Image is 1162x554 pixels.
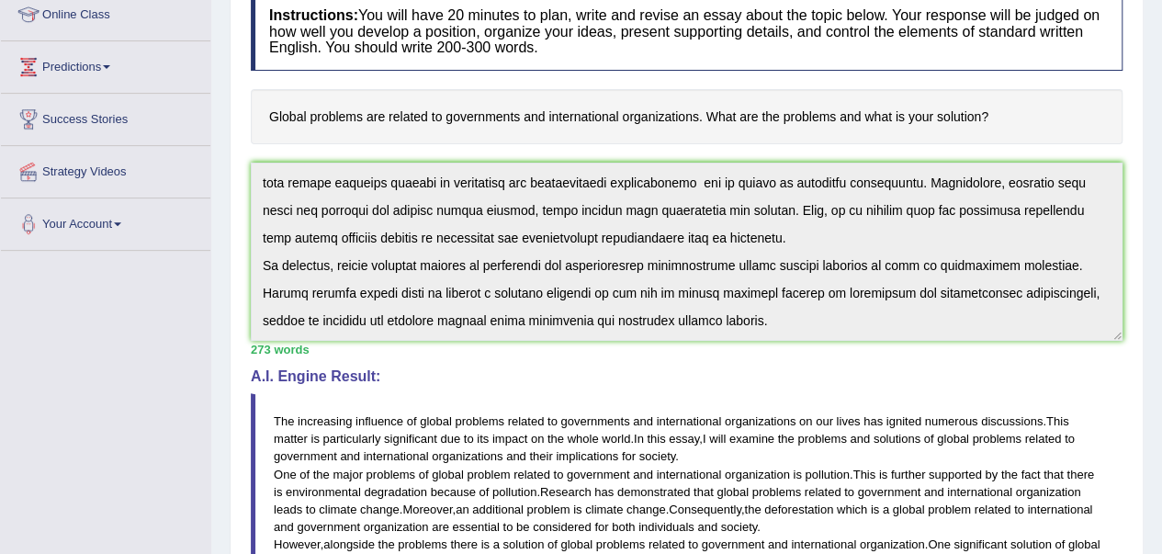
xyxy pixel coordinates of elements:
span: I [703,432,706,446]
span: degradation [364,485,427,499]
span: is [274,485,282,499]
span: major [333,468,363,481]
span: for [622,449,636,463]
span: global [432,468,464,481]
span: influence [355,414,403,428]
span: to [547,414,558,428]
span: international [947,485,1012,499]
span: global [1068,537,1100,551]
span: significant [953,537,1007,551]
span: to [306,503,316,516]
span: is [310,432,319,446]
span: pollution [492,485,536,499]
span: considered [533,520,592,534]
span: problems [455,414,503,428]
span: problems [797,432,846,446]
a: Predictions [1,41,210,87]
span: to [464,432,474,446]
span: One [274,468,297,481]
span: global [937,432,969,446]
span: to [688,537,698,551]
span: on [799,414,812,428]
span: that [694,485,714,499]
span: essential [452,520,499,534]
span: problems [596,537,645,551]
span: Consequently [669,503,741,516]
span: alongside [323,537,375,551]
span: ignited [886,414,921,428]
span: of [924,432,934,446]
span: is [481,537,490,551]
span: the [313,468,330,481]
span: that [1044,468,1064,481]
span: the [1001,468,1018,481]
span: global [893,503,925,516]
span: to [502,520,513,534]
span: essay [669,432,699,446]
span: problems [398,537,446,551]
span: government [857,485,920,499]
span: increasing [298,414,352,428]
span: both [612,520,635,534]
span: global [420,414,452,428]
span: pollution [805,468,849,481]
span: The [274,414,294,428]
span: supported [929,468,982,481]
span: organizations [725,414,795,428]
span: government [702,537,765,551]
span: and [924,485,944,499]
span: on [531,432,544,446]
span: government [274,449,337,463]
span: is [879,468,887,481]
span: is [573,503,581,516]
h4: Global problems are related to governments and international organizations. What are the problems... [251,89,1123,145]
span: international [364,449,429,463]
span: further [891,468,926,481]
span: and [850,432,870,446]
span: fact [1021,468,1040,481]
span: global [560,537,592,551]
span: government [567,468,630,481]
span: the [744,503,761,516]
span: problem [467,468,510,481]
span: their [529,449,552,463]
span: discussions [981,414,1043,428]
span: solution [1010,537,1052,551]
span: problems [367,468,415,481]
span: significant [384,432,437,446]
span: Research [540,485,592,499]
span: is [871,503,879,516]
a: Success Stories [1,94,210,140]
span: solution [502,537,544,551]
span: to [553,468,563,481]
span: is [793,468,801,481]
span: lives [836,414,860,428]
span: the [547,432,564,446]
span: additional [472,503,524,516]
span: society [721,520,758,534]
span: related [507,414,544,428]
span: climate [319,503,356,516]
span: international [791,537,856,551]
span: deforestation [764,503,833,516]
span: However [274,537,321,551]
span: change [360,503,400,516]
span: of [1055,537,1065,551]
span: Moreover [402,503,452,516]
span: organization [364,520,429,534]
span: the [778,432,795,446]
h4: A.I. Engine Result: [251,368,1123,385]
span: and [340,449,360,463]
span: our [816,414,833,428]
span: problem [928,503,971,516]
span: because [431,485,476,499]
span: its [477,432,489,446]
span: organizations [432,449,502,463]
span: be [516,520,529,534]
span: climate [585,503,623,516]
a: Your Account [1,198,210,244]
b: Instructions: [269,7,358,23]
span: a [883,503,889,516]
span: there [1066,468,1094,481]
span: solutions [874,432,920,446]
